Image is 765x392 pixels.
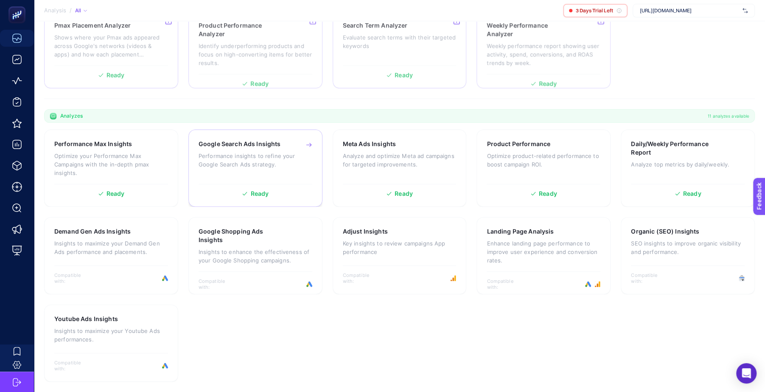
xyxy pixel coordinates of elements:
[576,7,613,14] span: 3 Days Trial Left
[539,191,557,197] span: Ready
[188,217,322,294] a: Google Shopping Ads InsightsInsights to enhance the effectiveness of your Google Shopping campaig...
[631,239,745,256] p: SEO insights to improve organic visibility and performance.
[250,191,269,197] span: Ready
[54,227,131,236] h3: Demand Gen Ads Insights
[683,191,701,197] span: Ready
[106,191,125,197] span: Ready
[188,11,322,88] a: Product Performance AnalyzerIdentify underperforming products and focus on high-converting items ...
[44,7,66,14] span: Analysis
[5,3,32,9] span: Feedback
[343,140,396,148] h3: Meta Ads Insights
[54,327,168,344] p: Insights to maximize your Youtube Ads performances.
[476,130,611,207] a: Product PerformanceOptimize product-related performance to boost campaign ROI.Ready
[54,152,168,177] p: Optimize your Performance Max Campaigns with the in-depth pmax insights.
[44,11,178,88] a: Pmax Placement AnalyzerShows where your Pmax ads appeared across Google's networks (videos & apps...
[487,278,525,290] span: Compatible with:
[199,140,281,148] h3: Google Search Ads Insights
[476,217,611,294] a: Landing Page AnalysisEnhance landing page performance to improve user experience and conversion r...
[487,227,554,236] h3: Landing Page Analysis
[395,191,413,197] span: Ready
[54,272,92,284] span: Compatible with:
[640,7,739,14] span: [URL][DOMAIN_NAME]
[631,272,669,284] span: Compatible with:
[44,217,178,294] a: Demand Gen Ads InsightsInsights to maximize your Demand Gen Ads performance and placements.Compat...
[54,360,92,372] span: Compatible with:
[631,140,718,157] h3: Daily/Weekly Performance Report
[199,248,312,265] p: Insights to enhance the effectiveness of your Google Shopping campaigns.
[343,152,457,169] p: Analyze and optimize Meta ad campaigns for targeted improvements.
[476,11,611,88] a: Weekly Performance AnalyzerWeekly performance report showing user activity, spend, conversions, a...
[621,217,755,294] a: Organic (SEO) InsightsSEO insights to improve organic visibility and performance.Compatible with:
[621,130,755,207] a: Daily/Weekly Performance ReportAnalyze top metrics by daily/weekly.Ready
[333,11,467,88] a: Search Term AnalyzerEvaluate search terms with their targeted keywordsReady
[743,6,748,15] img: svg%3e
[487,140,550,148] h3: Product Performance
[54,315,118,323] h3: Youtube Ads Insights
[75,7,87,14] div: All
[199,278,237,290] span: Compatible with:
[60,113,83,119] span: Analyzes
[44,305,178,382] a: Youtube Ads InsightsInsights to maximize your Youtube Ads performances.Compatible with:
[343,272,381,284] span: Compatible with:
[199,227,285,244] h3: Google Shopping Ads Insights
[54,140,132,148] h3: Performance Max Insights
[188,130,322,207] a: Google Search Ads InsightsPerformance insights to refine your Google Search Ads strategy.Ready
[631,227,699,236] h3: Organic (SEO) Insights
[343,239,457,256] p: Key insights to review campaigns App performance
[736,363,757,384] div: Open Intercom Messenger
[631,160,745,169] p: Analyze top metrics by daily/weekly.
[199,152,312,169] p: Performance insights to refine your Google Search Ads strategy.
[44,130,178,207] a: Performance Max InsightsOptimize your Performance Max Campaigns with the in-depth pmax insights.R...
[343,227,388,236] h3: Adjust Insights
[708,113,749,119] span: 11 analyzes available
[70,7,72,14] span: /
[487,152,600,169] p: Optimize product-related performance to boost campaign ROI.
[333,217,467,294] a: Adjust InsightsKey insights to review campaigns App performanceCompatible with:
[487,239,600,265] p: Enhance landing page performance to improve user experience and conversion rates.
[54,239,168,256] p: Insights to maximize your Demand Gen Ads performance and placements.
[333,130,467,207] a: Meta Ads InsightsAnalyze and optimize Meta ad campaigns for targeted improvements.Ready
